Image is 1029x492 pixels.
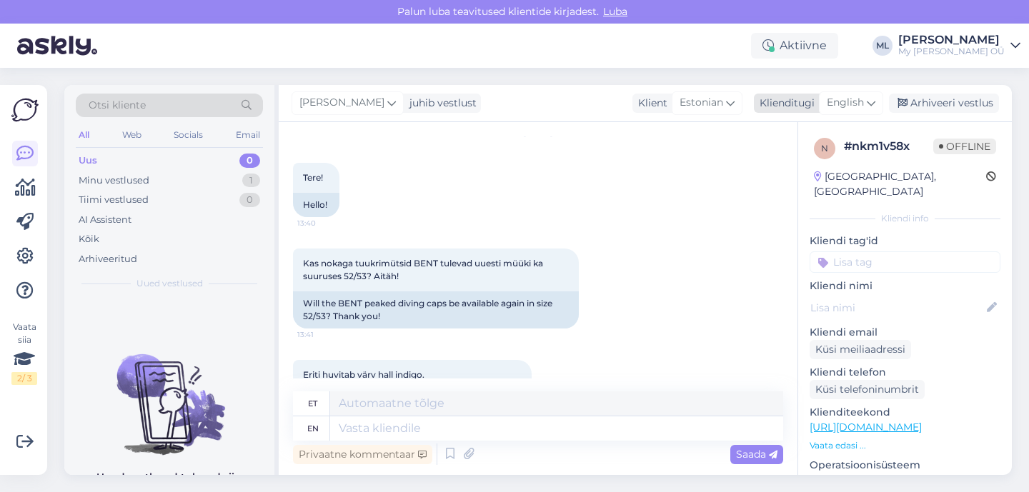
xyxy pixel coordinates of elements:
[303,258,545,281] span: Kas nokaga tuukrimütsid BENT tulevad uuesti müüki ka suuruses 52/53? Aitäh!
[303,369,424,380] span: Eriti huvitab värv hall indigo.
[810,325,1000,340] p: Kliendi email
[171,126,206,144] div: Socials
[873,36,893,56] div: ML
[810,212,1000,225] div: Kliendi info
[632,96,667,111] div: Klient
[239,154,260,168] div: 0
[810,421,922,433] a: [URL][DOMAIN_NAME]
[79,174,149,188] div: Minu vestlused
[293,193,339,217] div: Hello!
[11,321,37,385] div: Vaata siia
[89,98,146,113] span: Otsi kliente
[404,96,477,111] div: juhib vestlust
[810,278,1000,293] p: Kliendi nimi
[307,416,319,441] div: en
[821,143,828,154] span: n
[119,126,144,144] div: Web
[239,193,260,207] div: 0
[810,340,911,359] div: Küsi meiliaadressi
[751,33,838,59] div: Aktiivne
[11,372,37,385] div: 2 / 3
[599,5,632,18] span: Luba
[303,172,323,183] span: Tere!
[827,95,864,111] span: English
[136,277,203,290] span: Uued vestlused
[810,473,1000,488] p: iPhone OS 16.3.1
[810,365,1000,380] p: Kliendi telefon
[293,445,432,464] div: Privaatne kommentaar
[308,391,317,416] div: et
[810,439,1000,452] p: Vaata edasi ...
[79,154,97,168] div: Uus
[96,470,243,485] p: Uued vestlused tulevad siia.
[297,218,351,229] span: 13:40
[736,448,777,461] span: Saada
[898,46,1005,57] div: My [PERSON_NAME] OÜ
[79,193,149,207] div: Tiimi vestlused
[79,213,131,227] div: AI Assistent
[11,96,39,124] img: Askly Logo
[810,405,1000,420] p: Klienditeekond
[754,96,815,111] div: Klienditugi
[233,126,263,144] div: Email
[680,95,723,111] span: Estonian
[242,174,260,188] div: 1
[814,169,986,199] div: [GEOGRAPHIC_DATA], [GEOGRAPHIC_DATA]
[810,234,1000,248] p: Kliendi tag'id
[889,94,999,113] div: Arhiveeri vestlus
[293,291,579,328] div: Will the BENT peaked diving caps be available again in size 52/53? Thank you!
[810,380,925,399] div: Küsi telefoninumbrit
[76,126,92,144] div: All
[933,139,996,154] span: Offline
[297,329,351,340] span: 13:41
[64,328,274,457] img: No chats
[79,232,99,246] div: Kõik
[810,300,984,316] input: Lisa nimi
[810,458,1000,473] p: Operatsioonisüsteem
[299,95,384,111] span: [PERSON_NAME]
[844,138,933,155] div: # nkm1v58x
[898,34,1005,46] div: [PERSON_NAME]
[810,251,1000,273] input: Lisa tag
[79,252,137,266] div: Arhiveeritud
[898,34,1020,57] a: [PERSON_NAME]My [PERSON_NAME] OÜ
